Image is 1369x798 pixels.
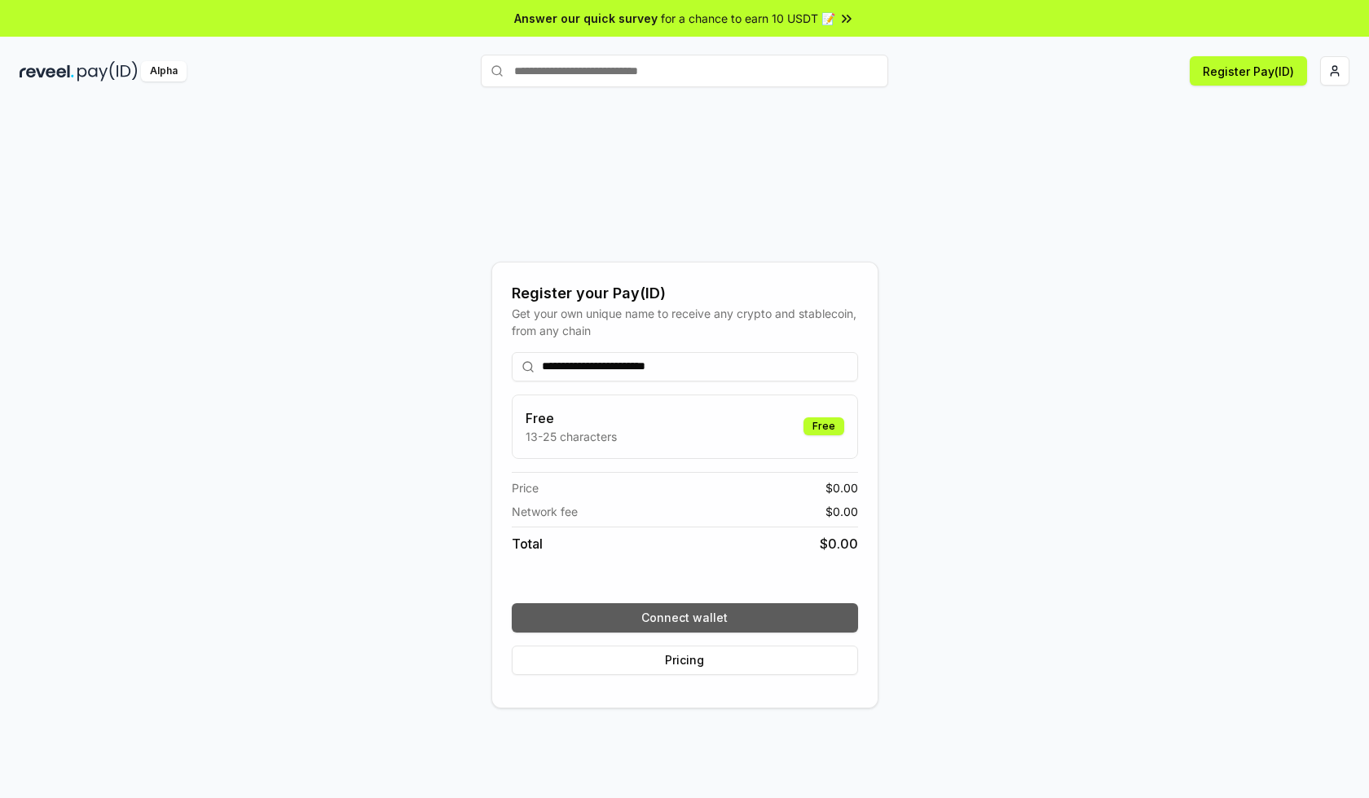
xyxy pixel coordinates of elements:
div: Register your Pay(ID) [512,282,858,305]
span: for a chance to earn 10 USDT 📝 [661,10,835,27]
span: Network fee [512,503,578,520]
p: 13-25 characters [526,428,617,445]
span: Total [512,534,543,553]
img: pay_id [77,61,138,82]
button: Connect wallet [512,603,858,633]
span: Price [512,479,539,496]
span: $ 0.00 [825,503,858,520]
span: $ 0.00 [825,479,858,496]
button: Pricing [512,646,858,675]
span: Answer our quick survey [514,10,658,27]
div: Free [803,417,844,435]
div: Get your own unique name to receive any crypto and stablecoin, from any chain [512,305,858,339]
span: $ 0.00 [820,534,858,553]
h3: Free [526,408,617,428]
img: reveel_dark [20,61,74,82]
button: Register Pay(ID) [1190,56,1307,86]
div: Alpha [141,61,187,82]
